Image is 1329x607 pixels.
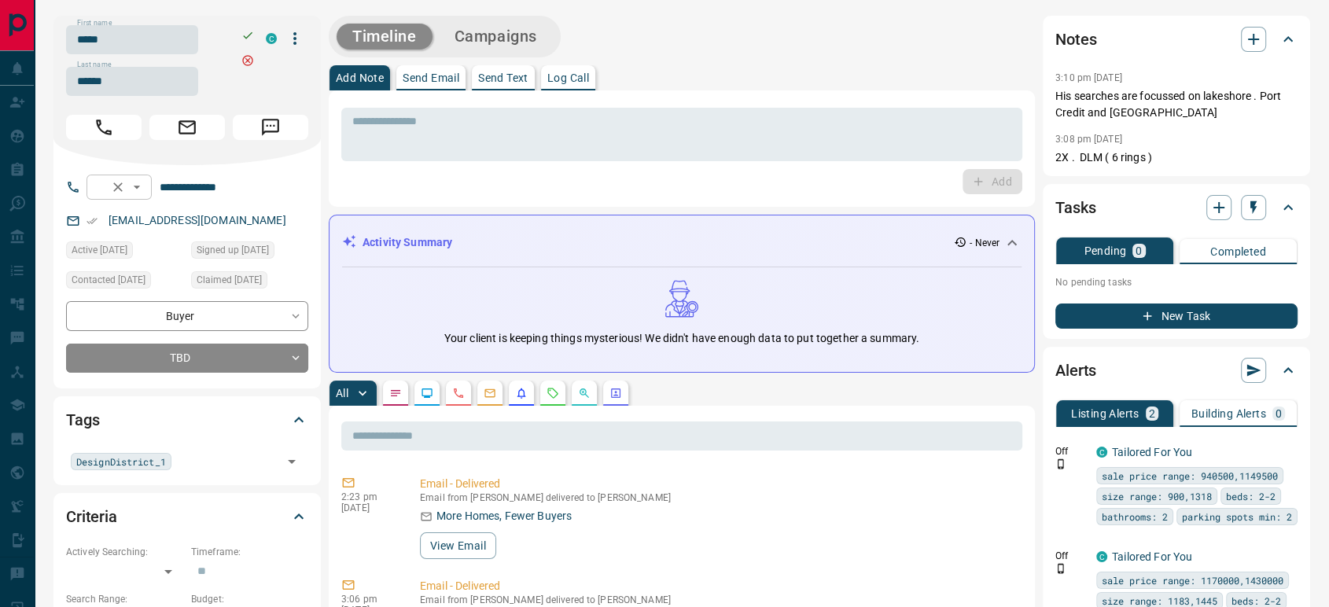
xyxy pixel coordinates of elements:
[1191,408,1266,419] p: Building Alerts
[1055,72,1122,83] p: 3:10 pm [DATE]
[515,387,528,399] svg: Listing Alerts
[609,387,622,399] svg: Agent Actions
[421,387,433,399] svg: Lead Browsing Activity
[547,387,559,399] svg: Requests
[266,33,277,44] div: condos.ca
[363,234,452,251] p: Activity Summary
[109,214,286,226] a: [EMAIL_ADDRESS][DOMAIN_NAME]
[336,72,384,83] p: Add Note
[420,532,496,559] button: View Email
[66,504,117,529] h2: Criteria
[107,176,129,198] button: Clear
[66,498,308,535] div: Criteria
[127,178,146,197] button: Open
[149,115,225,140] span: Email
[341,594,396,605] p: 3:06 pm
[403,72,459,83] p: Send Email
[1055,351,1298,389] div: Alerts
[1055,20,1298,58] div: Notes
[77,18,112,28] label: First name
[66,241,183,263] div: Thu Apr 25 2024
[439,24,553,50] button: Campaigns
[1055,458,1066,469] svg: Push Notification Only
[1149,408,1155,419] p: 2
[1102,488,1212,504] span: size range: 900,1318
[484,387,496,399] svg: Emails
[420,594,1016,605] p: Email from [PERSON_NAME] delivered to [PERSON_NAME]
[87,215,98,226] svg: Email Verified
[1096,551,1107,562] div: condos.ca
[342,228,1022,257] div: Activity Summary- Never
[389,387,402,399] svg: Notes
[1055,134,1122,145] p: 3:08 pm [DATE]
[336,388,348,399] p: All
[72,242,127,258] span: Active [DATE]
[66,545,183,559] p: Actively Searching:
[452,387,465,399] svg: Calls
[1096,447,1107,458] div: condos.ca
[1055,549,1087,563] p: Off
[444,330,919,347] p: Your client is keeping things mysterious! We didn't have enough data to put together a summary.
[420,492,1016,503] p: Email from [PERSON_NAME] delivered to [PERSON_NAME]
[66,115,142,140] span: Call
[1055,444,1087,458] p: Off
[66,344,308,373] div: TBD
[436,508,572,524] p: More Homes, Fewer Buyers
[970,236,1000,250] p: - Never
[77,60,112,70] label: Last name
[72,272,145,288] span: Contacted [DATE]
[1102,572,1283,588] span: sale price range: 1170000,1430000
[1055,303,1298,329] button: New Task
[191,545,308,559] p: Timeframe:
[66,592,183,606] p: Search Range:
[191,271,308,293] div: Tue Sep 06 2022
[1071,408,1139,419] p: Listing Alerts
[66,271,183,293] div: Wed Apr 19 2023
[478,72,528,83] p: Send Text
[197,272,262,288] span: Claimed [DATE]
[1112,550,1192,563] a: Tailored For You
[420,578,1016,594] p: Email - Delivered
[1112,446,1192,458] a: Tailored For You
[1102,468,1278,484] span: sale price range: 940500,1149500
[197,242,269,258] span: Signed up [DATE]
[233,115,308,140] span: Message
[337,24,433,50] button: Timeline
[66,301,308,330] div: Buyer
[1084,245,1126,256] p: Pending
[1055,195,1095,220] h2: Tasks
[66,401,308,439] div: Tags
[1182,509,1292,524] span: parking spots min: 2
[191,241,308,263] div: Tue Sep 06 2022
[578,387,591,399] svg: Opportunities
[420,476,1016,492] p: Email - Delivered
[1276,408,1282,419] p: 0
[1055,149,1298,166] p: 2X . DLM ( 6 rings )
[1055,88,1298,121] p: His searches are focussed on lakeshore . Port Credit and [GEOGRAPHIC_DATA]
[191,592,308,606] p: Budget:
[281,451,303,473] button: Open
[66,407,99,432] h2: Tags
[341,491,396,502] p: 2:23 pm
[1226,488,1276,504] span: beds: 2-2
[1055,358,1096,383] h2: Alerts
[341,502,396,513] p: [DATE]
[547,72,589,83] p: Log Call
[1210,246,1266,257] p: Completed
[1102,509,1168,524] span: bathrooms: 2
[76,454,166,469] span: DesignDistrict_1
[1055,563,1066,574] svg: Push Notification Only
[1055,189,1298,226] div: Tasks
[1055,27,1096,52] h2: Notes
[1055,270,1298,294] p: No pending tasks
[1136,245,1142,256] p: 0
